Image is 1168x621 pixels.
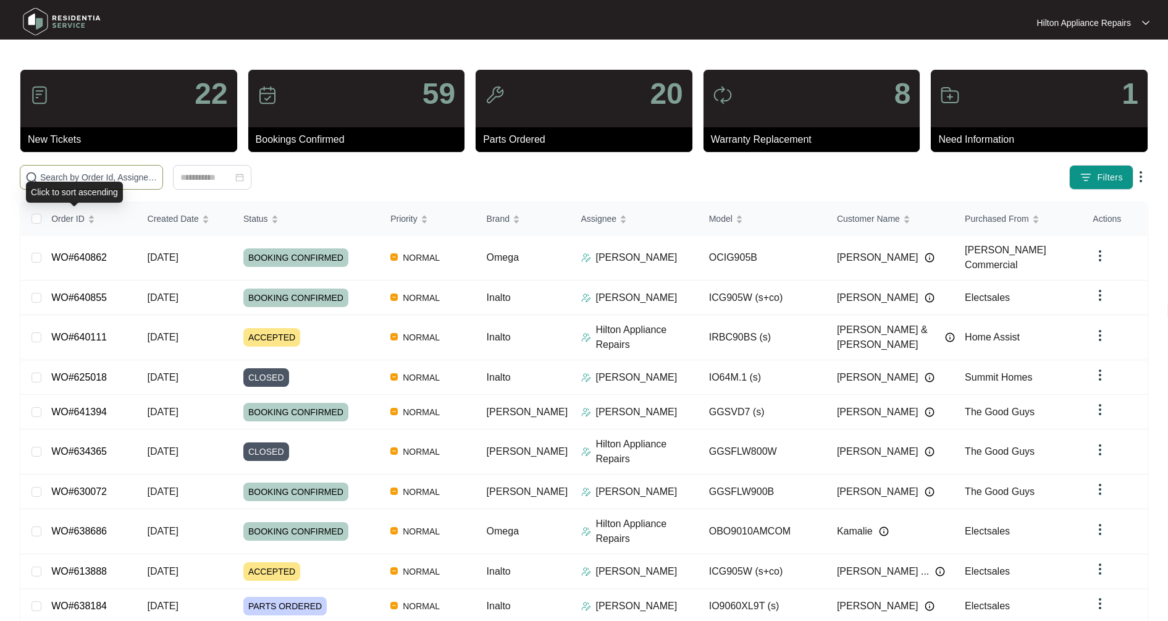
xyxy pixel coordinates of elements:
img: Vercel Logo [390,602,398,609]
td: IRBC90BS (s) [699,315,827,360]
p: Hilton Appliance Repairs [596,517,699,546]
span: [PERSON_NAME] [487,486,568,497]
span: Inalto [487,601,511,611]
p: Hilton Appliance Repairs [596,437,699,467]
span: Created Date [148,212,199,226]
span: [DATE] [148,372,179,382]
img: Assigner Icon [581,293,591,303]
span: NORMAL [398,564,445,579]
span: BOOKING CONFIRMED [243,403,348,421]
span: [DATE] [148,252,179,263]
a: WO#640111 [51,332,107,342]
span: ACCEPTED [243,328,300,347]
img: dropdown arrow [1093,522,1107,537]
th: Purchased From [955,203,1083,235]
span: NORMAL [398,250,445,265]
img: dropdown arrow [1093,328,1107,343]
img: Vercel Logo [390,527,398,534]
img: dropdown arrow [1093,562,1107,577]
span: BOOKING CONFIRMED [243,522,348,541]
img: Info icon [879,526,889,536]
span: The Good Guys [965,446,1035,457]
p: Hilton Appliance Repairs [1036,17,1131,29]
img: icon [713,85,733,105]
span: [PERSON_NAME] [837,444,918,459]
a: WO#638686 [51,526,107,536]
span: Inalto [487,372,511,382]
span: Brand [487,212,510,226]
span: [PERSON_NAME] [487,407,568,417]
span: [PERSON_NAME] [487,446,568,457]
span: [DATE] [148,407,179,417]
img: dropdown arrow [1093,368,1107,382]
p: [PERSON_NAME] [596,564,678,579]
th: Priority [380,203,476,235]
span: Summit Homes [965,372,1032,382]
img: Info icon [935,567,945,577]
img: icon [30,85,49,105]
th: Status [233,203,380,235]
p: Hilton Appliance Repairs [596,323,699,352]
span: CLOSED [243,442,289,461]
span: BOOKING CONFIRMED [243,289,348,307]
span: [PERSON_NAME] [837,370,918,385]
span: Home Assist [965,332,1020,342]
img: icon [940,85,960,105]
img: Vercel Logo [390,294,398,301]
span: Kamalie [837,524,873,539]
p: Need Information [938,132,1148,147]
span: [PERSON_NAME] [837,484,918,499]
span: [PERSON_NAME] [837,405,918,420]
span: Electsales [965,566,1010,577]
td: GGSVD7 (s) [699,395,827,429]
th: Assignee [571,203,699,235]
span: Electsales [965,292,1010,303]
img: Vercel Logo [390,447,398,455]
img: residentia service logo [19,3,105,40]
span: Customer Name [837,212,900,226]
span: ACCEPTED [243,562,300,581]
span: CLOSED [243,368,289,387]
td: OCIG905B [699,235,827,281]
img: Vercel Logo [390,253,398,261]
td: ICG905W (s+co) [699,554,827,589]
span: Model [709,212,733,226]
span: Filters [1097,171,1123,184]
th: Created Date [138,203,233,235]
img: Vercel Logo [390,373,398,381]
span: Electsales [965,526,1010,536]
p: [PERSON_NAME] [596,484,678,499]
p: [PERSON_NAME] [596,599,678,614]
span: [DATE] [148,526,179,536]
th: Actions [1083,203,1147,235]
span: [PERSON_NAME] ... [837,564,929,579]
img: Assigner Icon [581,601,591,611]
span: BOOKING CONFIRMED [243,483,348,501]
p: [PERSON_NAME] [596,405,678,420]
span: Inalto [487,566,511,577]
span: Assignee [581,212,617,226]
img: Assigner Icon [581,567,591,577]
span: PARTS ORDERED [243,597,327,615]
span: [DATE] [148,486,179,497]
a: WO#630072 [51,486,107,497]
p: Bookings Confirmed [256,132,465,147]
img: dropdown arrow [1093,482,1107,497]
img: Info icon [945,332,955,342]
div: Click to sort ascending [26,182,123,203]
p: New Tickets [28,132,237,147]
span: NORMAL [398,290,445,305]
td: IO64M.1 (s) [699,360,827,395]
img: Assigner Icon [581,332,591,342]
span: NORMAL [398,524,445,539]
img: Info icon [925,293,935,303]
img: Info icon [925,407,935,417]
span: [DATE] [148,601,179,611]
span: Status [243,212,268,226]
img: search-icon [25,171,38,184]
th: Brand [477,203,571,235]
span: NORMAL [398,330,445,345]
img: Vercel Logo [390,567,398,575]
span: Inalto [487,292,511,303]
td: OBO9010AMCOM [699,509,827,554]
